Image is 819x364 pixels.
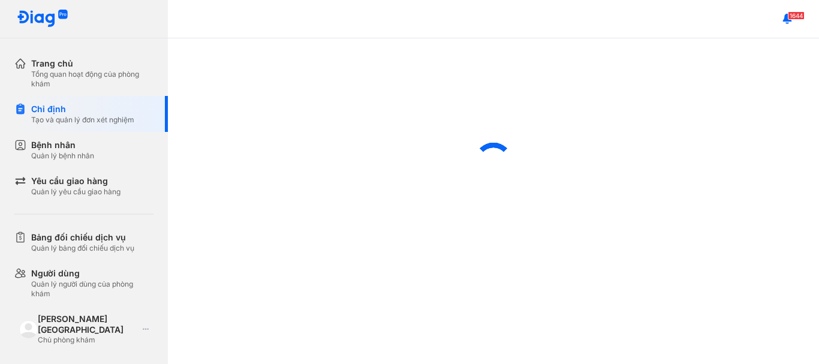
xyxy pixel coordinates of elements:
img: logo [19,320,38,339]
div: [PERSON_NAME][GEOGRAPHIC_DATA] [38,314,138,335]
img: logo [17,10,68,28]
div: Trang chủ [31,58,153,70]
div: Quản lý bệnh nhân [31,151,94,161]
div: Bệnh nhân [31,139,94,151]
div: Tổng quan hoạt động của phòng khám [31,70,153,89]
div: Chủ phòng khám [38,335,138,345]
div: Chỉ định [31,103,134,115]
div: Quản lý yêu cầu giao hàng [31,187,121,197]
div: Quản lý bảng đối chiếu dịch vụ [31,243,134,253]
span: 1644 [788,11,805,20]
div: Bảng đối chiếu dịch vụ [31,231,134,243]
div: Tạo và quản lý đơn xét nghiệm [31,115,134,125]
div: Yêu cầu giao hàng [31,175,121,187]
div: Người dùng [31,267,153,279]
div: Quản lý người dùng của phòng khám [31,279,153,299]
